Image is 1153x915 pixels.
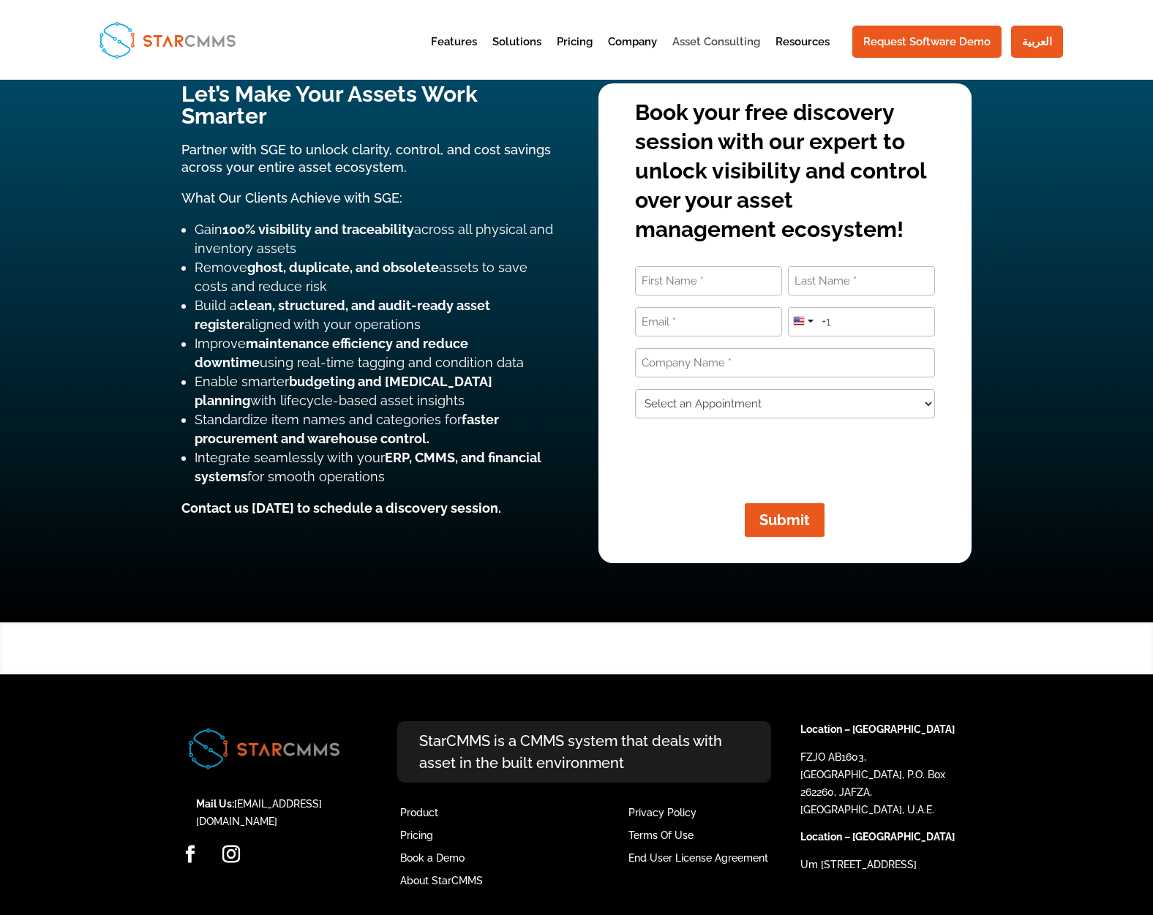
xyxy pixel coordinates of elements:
a: Company [608,37,657,72]
li: Standardize item names and categories for [195,410,555,448]
li: Enable smarter with lifecycle-based asset insights​ [195,372,555,410]
a: العربية [1011,26,1063,58]
strong: maintenance efficiency and reduce downtime [195,336,468,370]
h3: Let’s Make Your Assets Work Smarter [181,83,555,135]
img: Image [181,721,346,775]
a: Product [400,807,438,818]
a: Privacy Policy [628,807,696,818]
a: Pricing [400,829,433,841]
strong: Contact us [DATE] to schedule a discovery session.​ [181,500,501,516]
a: Asset Consulting [672,37,760,72]
strong: ERP, CMMS, and financial systems [195,450,541,484]
strong: 100% visibility and traceability [222,222,414,237]
img: StarCMMS [93,15,241,64]
p: What Our Clients Achieve with SGE​: [181,189,555,220]
strong: Mail Us: [196,798,234,810]
p: FZJO AB1603, [GEOGRAPHIC_DATA], P.O. Box 262260, JAFZA, [GEOGRAPHIC_DATA], U.A.E. [800,749,965,829]
strong: Location – [GEOGRAPHIC_DATA] [800,831,955,843]
input: Email * [635,307,782,336]
iframe: reCAPTCHA [635,430,857,487]
strong: faster procurement and warehouse control​. [195,412,499,446]
a: Resources [775,37,830,72]
input: Company Name * [635,348,935,377]
a: Solutions [492,37,541,72]
a: Features [431,37,477,72]
p: Partner with SGE to unlock clarity, control, and cost savings across your entire asset ecosystem.​ [181,141,555,189]
p: StarCMMS is a CMMS system that deals with asset in the built environment [397,721,772,783]
a: Terms Of Use [628,829,694,841]
li: Integrate seamlessly with your for smooth operations​ [195,448,555,486]
strong: clean, structured, and audit-ready asset register [195,298,490,332]
span: Submit [759,511,810,529]
a: [EMAIL_ADDRESS][DOMAIN_NAME] [196,798,322,827]
strong: Location – [GEOGRAPHIC_DATA] [800,723,955,735]
li: Build a aligned with your operations​ [195,296,555,334]
strong: ghost, duplicate, and obsolete [247,260,439,275]
a: End User License Agreement [628,852,768,864]
input: Phone Number [788,307,935,336]
input: First Name * [635,266,782,295]
strong: budgeting and [MEDICAL_DATA] planning [195,374,492,408]
button: Submit [745,503,825,537]
li: Remove assets to save costs and reduce risk​ [195,258,555,296]
li: Gain across all physical and inventory assets​ [195,220,555,258]
a: Request Software Demo [852,26,1002,58]
p: Um [STREET_ADDRESS] [800,856,965,874]
a: About StarCMMS [400,875,483,886]
iframe: Chat Widget [902,757,1153,915]
input: Last Name * [788,266,935,295]
li: Improve using real-time tagging and condition data​ [195,334,555,372]
a: Pricing [557,37,593,72]
a: Book a Demo [400,852,465,864]
p: Book your free discovery session with our expert to unlock visibility and control over your asset... [635,98,935,266]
